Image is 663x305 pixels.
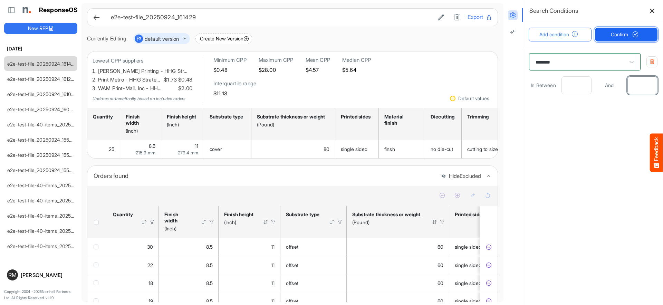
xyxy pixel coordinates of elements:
[98,84,192,93] li: WAM Print-Mail, Inc - HH…
[529,28,592,41] button: Add condition
[280,238,347,256] td: offset is template cell Column Header httpsnorthellcomontologiesmapping-rulesmaterialhassubstrate...
[251,140,335,158] td: 80 is template cell Column Header httpsnorthellcomontologiesmapping-rulesmaterialhasmaterialthick...
[159,256,219,274] td: 8.5 is template cell Column Header httpsnorthellcomontologiesmapping-rulesmeasurementhasfinishsiz...
[148,280,153,286] span: 18
[87,35,128,43] div: Currently Editing:
[286,298,298,304] span: offset
[280,256,347,274] td: offset is template cell Column Header httpsnorthellcomontologiesmapping-rulesmaterialhassubstrate...
[438,244,443,250] span: 60
[441,173,481,179] button: HideExcluded
[87,274,107,292] td: checkbox
[438,262,443,268] span: 60
[163,76,177,84] span: $1.73
[195,33,252,44] button: Create New Version
[439,219,445,225] div: Filter Icon
[280,274,347,292] td: offset is template cell Column Header httpsnorthellcomontologiesmapping-rulesmaterialhassubstrate...
[306,57,330,64] h6: Mean CPP
[462,140,507,158] td: cutting to size is template cell Column Header httpsnorthellcomontologiesmapping-rulesmanufacturi...
[147,244,153,250] span: 30
[431,114,454,120] div: Diecutting
[98,76,192,84] li: Print Metro - HHG Strate…
[147,262,153,268] span: 22
[7,137,77,143] a: e2e-test-file_20250924_155915
[93,114,112,120] div: Quantity
[206,244,213,250] span: 8.5
[210,114,243,120] div: Substrate type
[213,57,247,64] h6: Minimum CPP
[126,128,153,134] div: (Inch)
[455,280,481,286] span: single sided
[271,280,275,286] span: 11
[87,256,107,274] td: checkbox
[87,238,107,256] td: checkbox
[120,140,161,158] td: 8.5 is template cell Column Header httpsnorthellcomontologiesmapping-rulesmeasurementhasfinishsiz...
[352,211,423,218] div: Substrate thickness or weight
[93,96,185,101] em: Updates automatically based on included orders
[87,140,120,158] td: 25 is template cell Column Header httpsnorthellcomontologiesmapping-rulesorderhasquantity
[206,262,213,268] span: 8.5
[7,198,101,203] a: e2e-test-file-40-items_20250924_154244
[210,146,222,152] span: cover
[257,114,327,120] div: Substrate thickness or weight
[219,256,280,274] td: 11 is template cell Column Header httpsnorthellcomontologiesmapping-rulesmeasurementhasfinishsize...
[39,7,78,14] h1: ResponseOS
[224,219,254,226] div: (Inch)
[337,219,343,225] div: Filter Icon
[167,122,196,128] div: (Inch)
[7,167,78,173] a: e2e-test-file_20250924_155648
[436,13,446,22] button: Edit
[455,244,481,250] span: single sided
[431,146,453,152] span: no die-cut
[109,146,114,152] span: 25
[7,91,77,97] a: e2e-test-file_20250924_161029
[107,274,159,292] td: 18 is template cell Column Header httpsnorthellcomontologiesmapping-rulesorderhasquantity
[324,146,329,152] span: 80
[213,67,247,73] h5: $0.48
[164,211,192,224] div: Finish width
[595,81,624,89] span: And
[468,13,492,22] button: Export
[7,61,77,67] a: e2e-test-file_20250924_161429
[148,298,153,304] span: 19
[455,298,481,304] span: single sided
[7,182,100,188] a: e2e-test-file-40-items_20250924_155342
[480,256,499,274] td: fd72eccd-54f9-452b-aa94-9208921166d1 is template cell Column Header
[161,140,204,158] td: 11 is template cell Column Header httpsnorthellcomontologiesmapping-rulesmeasurementhasfinishsize...
[126,114,153,126] div: Finish width
[167,114,196,120] div: Finish height
[136,150,155,155] span: 215.9 mm
[206,298,213,304] span: 8.5
[529,6,578,16] h6: Search Conditions
[480,274,499,292] td: 578e6e2c-72e4-4ee0-a263-79f7f88fa8c4 is template cell Column Header
[21,273,75,278] div: [PERSON_NAME]
[178,150,198,155] span: 279.4 mm
[467,146,498,152] span: cutting to size
[347,256,449,274] td: 60 is template cell Column Header httpsnorthellcomontologiesmapping-rulesmaterialhasmaterialthick...
[7,243,100,249] a: e2e-test-file-40-items_20250924_134702
[480,238,499,256] td: e398c8c4-73a1-49a4-8dc4-5e3d4e27171d is template cell Column Header
[342,57,371,64] h6: Median CPP
[438,298,443,304] span: 60
[438,280,443,286] span: 60
[213,80,256,87] h6: Interquartile range
[7,122,100,127] a: e2e-test-file-40-items_20250924_160529
[7,76,77,82] a: e2e-test-file_20250924_161235
[4,289,77,301] p: Copyright 2004 - 2025 Northell Partners Ltd. All Rights Reserved. v 1.1.0
[219,238,280,256] td: 11 is template cell Column Header httpsnorthellcomontologiesmapping-rulesmeasurementhasfinishsize...
[206,280,213,286] span: 8.5
[259,67,294,73] h5: $28.00
[164,226,192,232] div: (Inch)
[335,140,379,158] td: single sided is template cell Column Header httpsnorthellcomontologiesmapping-rulesmanufacturingh...
[485,280,492,287] button: Exclude
[7,228,100,234] a: e2e-test-file-40-items_20250924_152927
[485,262,492,269] button: Exclude
[347,274,449,292] td: 60 is template cell Column Header httpsnorthellcomontologiesmapping-rulesmaterialhasmaterialthick...
[384,114,417,126] div: Material finish
[270,219,277,225] div: Filter Icon
[259,57,294,64] h6: Maximum CPP
[159,238,219,256] td: 8.5 is template cell Column Header httpsnorthellcomontologiesmapping-rulesmeasurementhasfinishsiz...
[485,244,492,250] button: Exclude
[485,298,492,305] button: Exclude
[93,57,192,65] p: Lowest CPP suppliers
[341,114,371,120] div: Printed sides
